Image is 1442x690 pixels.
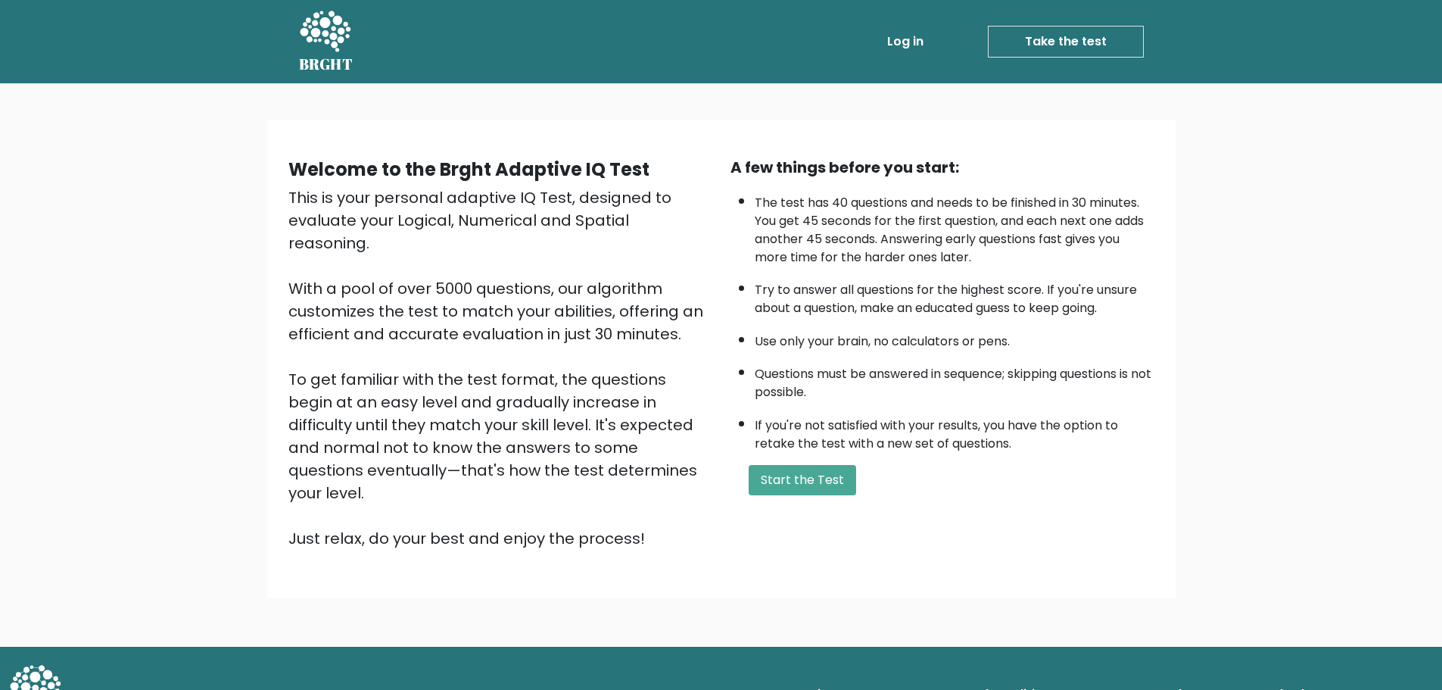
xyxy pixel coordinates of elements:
[755,273,1154,317] li: Try to answer all questions for the highest score. If you're unsure about a question, make an edu...
[749,465,856,495] button: Start the Test
[988,26,1144,58] a: Take the test
[755,186,1154,267] li: The test has 40 questions and needs to be finished in 30 minutes. You get 45 seconds for the firs...
[730,156,1154,179] div: A few things before you start:
[755,357,1154,401] li: Questions must be answered in sequence; skipping questions is not possible.
[288,186,712,550] div: This is your personal adaptive IQ Test, designed to evaluate your Logical, Numerical and Spatial ...
[755,325,1154,351] li: Use only your brain, no calculators or pens.
[755,409,1154,453] li: If you're not satisfied with your results, you have the option to retake the test with a new set ...
[881,27,930,57] a: Log in
[299,6,353,77] a: BRGHT
[299,55,353,73] h5: BRGHT
[288,157,649,182] b: Welcome to the Brght Adaptive IQ Test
